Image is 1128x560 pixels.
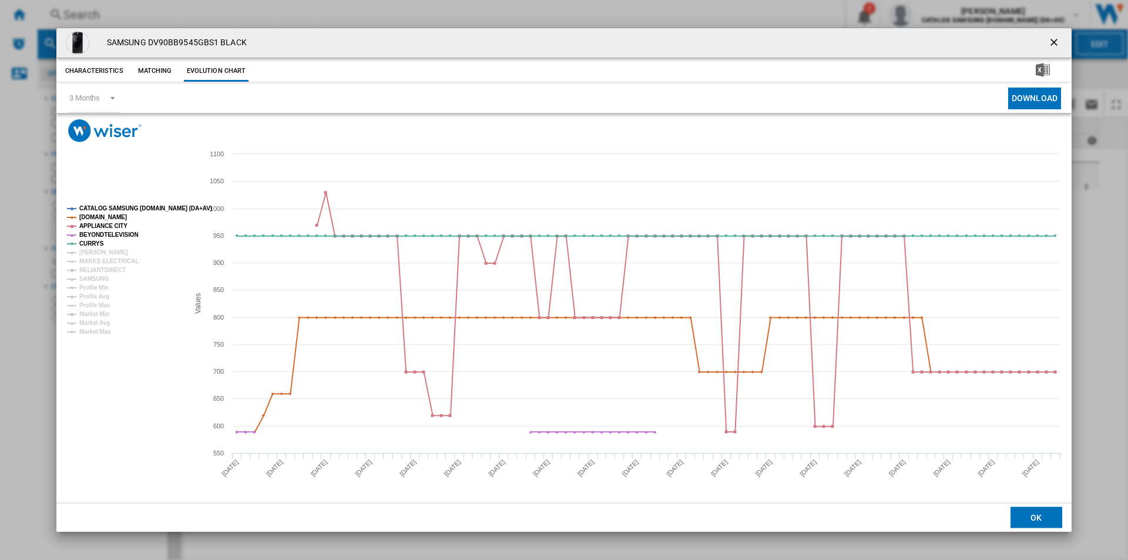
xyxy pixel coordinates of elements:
button: Characteristics [62,61,126,82]
tspan: [DATE] [576,458,596,478]
tspan: 650 [213,395,224,402]
tspan: Market Avg [79,320,110,326]
tspan: [DATE] [443,458,462,478]
tspan: [DATE] [220,458,240,478]
md-dialog: Product popup [56,28,1072,532]
button: getI18NText('BUTTONS.CLOSE_DIALOG') [1043,31,1067,55]
tspan: [DATE] [665,458,684,478]
tspan: Profile Max [79,302,110,308]
button: OK [1010,507,1062,528]
tspan: BEYONDTELEVISION [79,232,139,238]
tspan: 800 [213,314,224,321]
tspan: Profile Min [79,284,109,291]
tspan: [DATE] [532,458,551,478]
tspan: 700 [213,368,224,375]
tspan: MARKS ELECTRICAL [79,258,139,264]
tspan: [DATE] [710,458,729,478]
button: Download in Excel [1017,61,1069,82]
tspan: Market Max [79,328,111,335]
button: Evolution chart [184,61,249,82]
ng-md-icon: getI18NText('BUTTONS.CLOSE_DIALOG') [1048,36,1062,51]
tspan: 1100 [210,150,224,157]
tspan: [PERSON_NAME] [79,249,128,256]
img: excel-24x24.png [1036,63,1050,77]
tspan: CURRYS [79,240,104,247]
tspan: 900 [213,259,224,266]
tspan: [DATE] [843,458,862,478]
tspan: 850 [213,286,224,293]
tspan: Values [194,293,202,314]
tspan: [DATE] [976,458,996,478]
tspan: [DATE] [932,458,951,478]
tspan: 1050 [210,177,224,185]
tspan: [DATE] [354,458,373,478]
tspan: SAMSUNG [79,276,109,282]
tspan: 950 [213,232,224,239]
tspan: [DATE] [798,458,818,478]
tspan: [DATE] [888,458,907,478]
tspan: [DOMAIN_NAME] [79,214,127,220]
tspan: 550 [213,450,224,457]
tspan: Profile Avg [79,293,109,300]
tspan: [DATE] [620,458,640,478]
tspan: [DATE] [754,458,773,478]
tspan: Market Min [79,311,109,317]
tspan: 600 [213,422,224,430]
button: Matching [129,61,181,82]
tspan: CATALOG SAMSUNG [DOMAIN_NAME] (DA+AV) [79,205,212,212]
img: uk-dv9400b-512425-dv90bb9545gbs1-542255342 [66,31,89,55]
div: 3 Months [69,93,100,102]
tspan: APPLIANCE CITY [79,223,127,229]
h4: SAMSUNG DV90BB9545GBS1 BLACK [101,37,247,49]
tspan: [DATE] [1021,458,1040,478]
img: logo_wiser_300x94.png [68,119,142,142]
tspan: [DATE] [398,458,418,478]
tspan: 750 [213,341,224,348]
tspan: [DATE] [309,458,328,478]
tspan: [DATE] [487,458,506,478]
tspan: RELIANTDIRECT [79,267,126,273]
button: Download [1008,88,1061,109]
tspan: [DATE] [265,458,284,478]
tspan: 1000 [210,205,224,212]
